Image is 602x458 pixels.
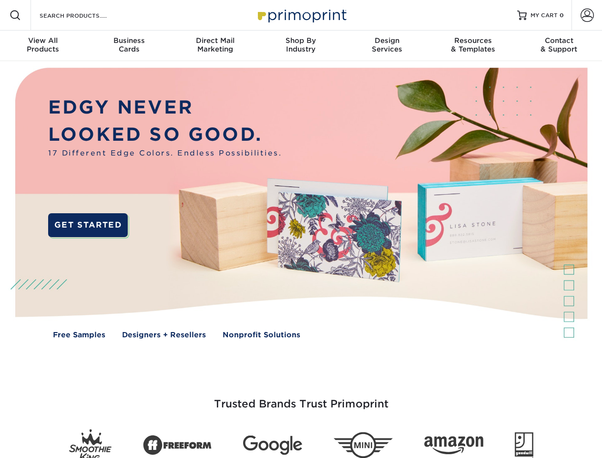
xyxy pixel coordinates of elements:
input: SEARCH PRODUCTS..... [39,10,132,21]
span: Contact [516,36,602,45]
div: Cards [86,36,172,53]
span: 0 [560,12,564,19]
span: Direct Mail [172,36,258,45]
a: Designers + Resellers [122,330,206,341]
a: BusinessCards [86,31,172,61]
span: Resources [430,36,516,45]
img: Amazon [424,437,483,455]
a: Free Samples [53,330,105,341]
a: Contact& Support [516,31,602,61]
div: Services [344,36,430,53]
div: & Support [516,36,602,53]
span: MY CART [531,11,558,20]
div: Industry [258,36,344,53]
span: Design [344,36,430,45]
img: Google [243,436,302,455]
a: GET STARTED [48,213,128,237]
a: Direct MailMarketing [172,31,258,61]
p: LOOKED SO GOOD. [48,121,282,148]
span: 17 Different Edge Colors. Endless Possibilities. [48,148,282,159]
a: Shop ByIndustry [258,31,344,61]
div: & Templates [430,36,516,53]
a: DesignServices [344,31,430,61]
img: Primoprint [254,5,349,25]
div: Marketing [172,36,258,53]
a: Resources& Templates [430,31,516,61]
span: Shop By [258,36,344,45]
a: Nonprofit Solutions [223,330,300,341]
span: Business [86,36,172,45]
img: Goodwill [515,432,533,458]
h3: Trusted Brands Trust Primoprint [22,375,580,422]
p: EDGY NEVER [48,94,282,121]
